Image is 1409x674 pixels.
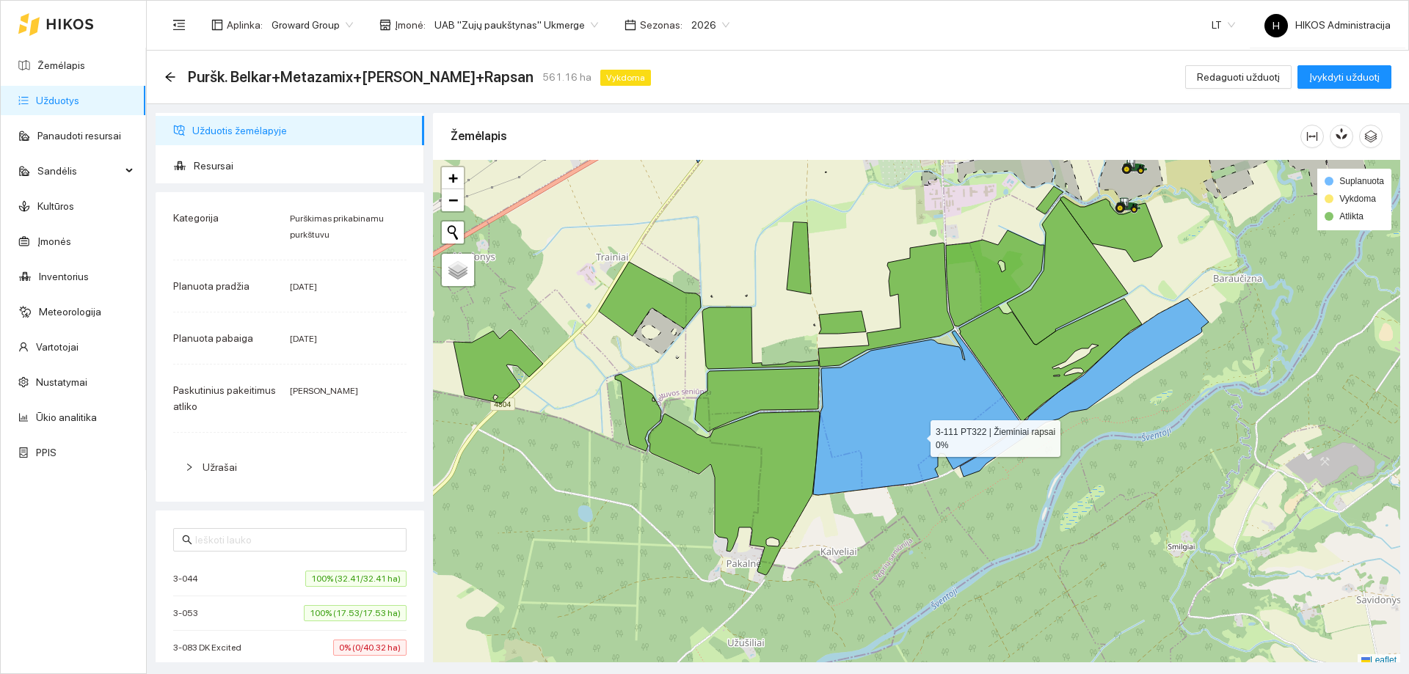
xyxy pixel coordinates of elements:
[37,130,121,142] a: Panaudoti resursai
[1273,14,1280,37] span: H
[37,235,71,247] a: Įmonės
[185,463,194,472] span: right
[227,17,263,33] span: Aplinka :
[434,14,598,36] span: UAB "Zujų paukštynas" Ukmerge
[442,221,464,243] button: Initiate a new search
[1212,14,1235,36] span: LT
[211,19,223,31] span: layout
[1300,125,1324,148] button: column-width
[173,450,407,484] div: Užrašai
[192,116,412,145] span: Užduotis žemėlapyje
[203,461,237,473] span: Užrašai
[173,332,253,344] span: Planuota pabaiga
[290,334,317,344] span: [DATE]
[1185,65,1292,89] button: Redaguoti užduotį
[1264,19,1391,31] span: HIKOS Administracija
[1339,194,1376,204] span: Vykdoma
[1185,71,1292,83] a: Redaguoti užduotį
[173,280,250,292] span: Planuota pradžia
[36,341,79,353] a: Vartotojai
[173,212,219,224] span: Kategorija
[173,384,276,412] span: Paskutinius pakeitimus atliko
[290,213,384,240] span: Purškimas prikabinamu purkštuvu
[36,376,87,388] a: Nustatymai
[1197,69,1280,85] span: Redaguoti užduotį
[1297,65,1391,89] button: Įvykdyti užduotį
[164,71,176,83] span: arrow-left
[188,65,534,89] span: Puršk. Belkar+Metazamix+Mota+Rapsan
[448,169,458,187] span: +
[290,386,358,396] span: [PERSON_NAME]
[39,306,101,318] a: Meteorologija
[37,59,85,71] a: Žemėlapis
[164,71,176,84] div: Atgal
[39,271,89,282] a: Inventorius
[36,447,57,458] a: PPIS
[304,605,407,621] span: 100% (17.53/17.53 ha)
[333,640,407,656] span: 0% (0/40.32 ha)
[542,69,591,85] span: 561.16 ha
[194,151,412,180] span: Resursai
[37,200,74,212] a: Kultūros
[290,282,317,292] span: [DATE]
[600,70,651,86] span: Vykdoma
[379,19,391,31] span: shop
[164,10,194,40] button: menu-fold
[173,571,205,586] span: 3-044
[1309,69,1380,85] span: Įvykdyti užduotį
[37,156,121,186] span: Sandėlis
[442,254,474,286] a: Layers
[195,532,398,548] input: Ieškoti lauko
[395,17,426,33] span: Įmonė :
[172,18,186,32] span: menu-fold
[640,17,682,33] span: Sezonas :
[442,167,464,189] a: Zoom in
[1339,211,1364,221] span: Atlikta
[272,14,353,36] span: Groward Group
[442,189,464,211] a: Zoom out
[451,115,1300,157] div: Žemėlapis
[1339,176,1384,186] span: Suplanuota
[625,19,636,31] span: calendar
[173,606,205,620] span: 3-053
[1361,655,1397,665] a: Leaflet
[36,95,79,106] a: Užduotys
[36,411,97,423] a: Ūkio analitika
[1301,131,1323,142] span: column-width
[448,191,458,209] span: −
[182,535,192,545] span: search
[691,14,729,36] span: 2026
[173,640,249,655] span: 3-083 DK Excited
[305,571,407,587] span: 100% (32.41/32.41 ha)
